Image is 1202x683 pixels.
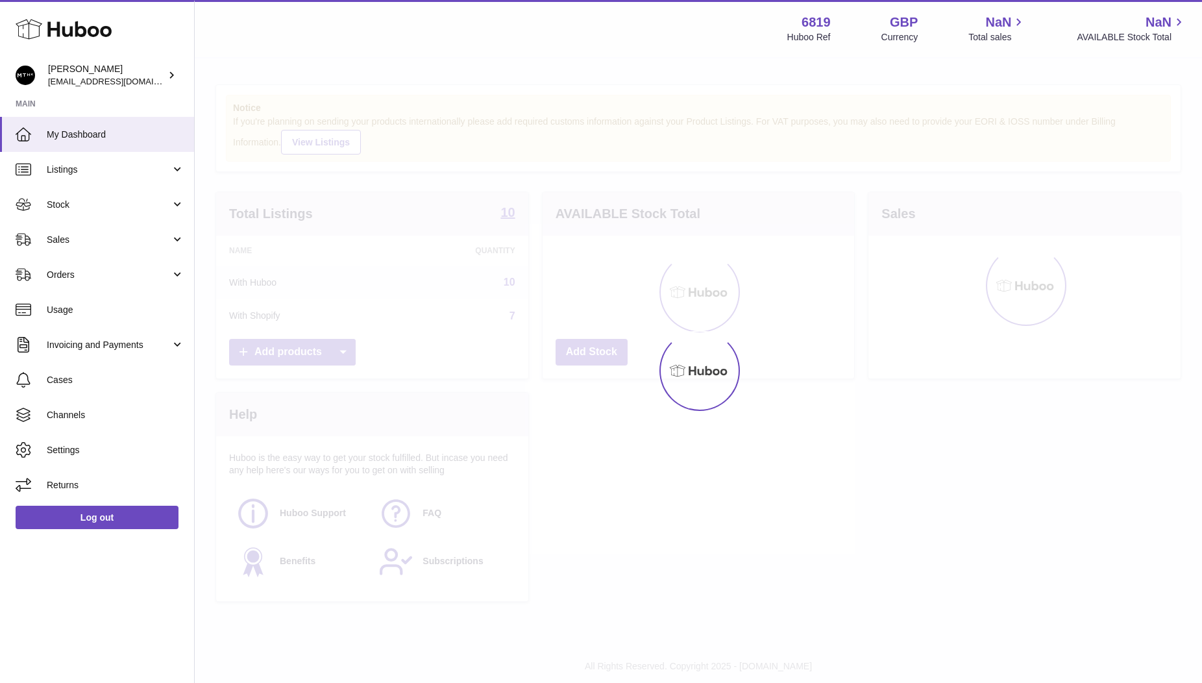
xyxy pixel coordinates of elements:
[890,14,918,31] strong: GBP
[47,234,171,246] span: Sales
[881,31,918,43] div: Currency
[47,164,171,176] span: Listings
[16,506,178,529] a: Log out
[47,409,184,421] span: Channels
[47,339,171,351] span: Invoicing and Payments
[1077,31,1186,43] span: AVAILABLE Stock Total
[968,14,1026,43] a: NaN Total sales
[16,66,35,85] img: amar@mthk.com
[47,199,171,211] span: Stock
[968,31,1026,43] span: Total sales
[787,31,831,43] div: Huboo Ref
[985,14,1011,31] span: NaN
[1146,14,1171,31] span: NaN
[48,63,165,88] div: [PERSON_NAME]
[47,269,171,281] span: Orders
[1077,14,1186,43] a: NaN AVAILABLE Stock Total
[47,479,184,491] span: Returns
[47,304,184,316] span: Usage
[802,14,831,31] strong: 6819
[48,76,191,86] span: [EMAIL_ADDRESS][DOMAIN_NAME]
[47,444,184,456] span: Settings
[47,374,184,386] span: Cases
[47,129,184,141] span: My Dashboard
